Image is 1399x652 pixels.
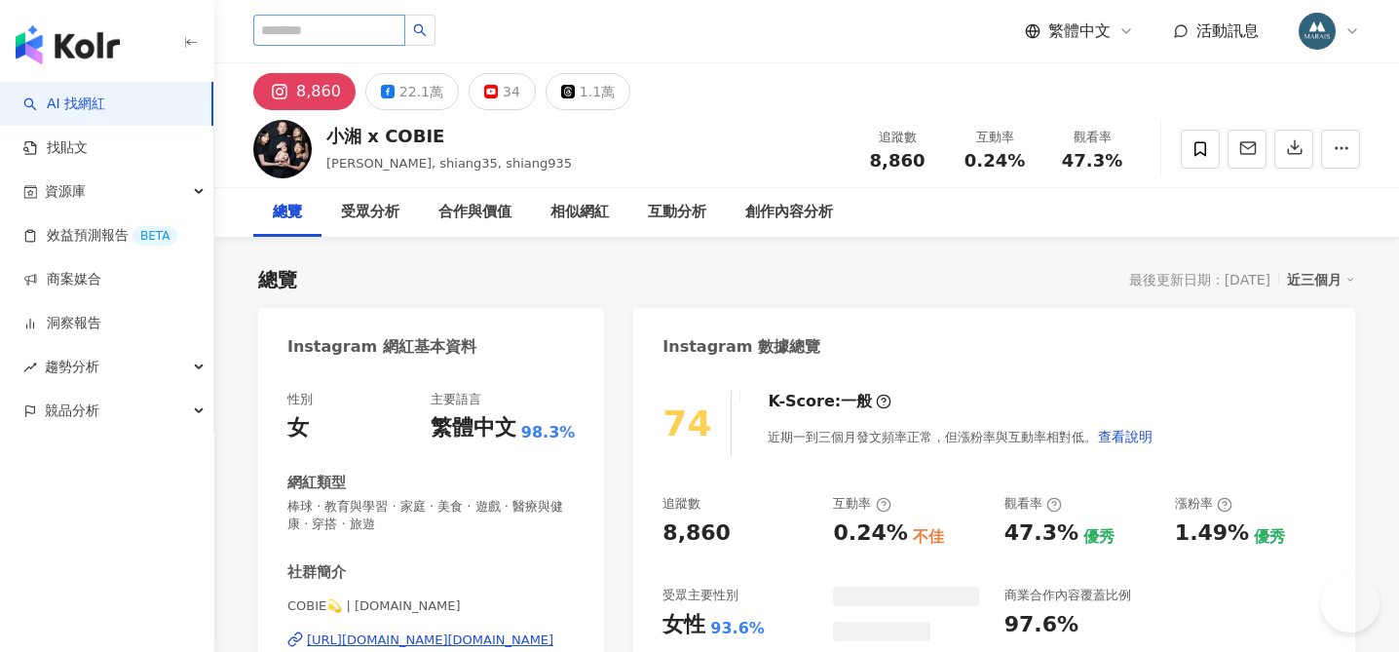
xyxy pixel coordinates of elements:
div: 0.24% [833,518,907,549]
button: 22.1萬 [365,73,459,110]
div: 74 [662,403,711,443]
a: 商案媒合 [23,270,101,289]
div: 追蹤數 [860,128,934,147]
div: [URL][DOMAIN_NAME][DOMAIN_NAME] [307,632,553,649]
div: 相似網紅 [550,201,609,224]
div: 受眾主要性別 [662,587,738,604]
div: 觀看率 [1055,128,1129,147]
div: 女 [287,413,309,443]
div: 優秀 [1083,526,1115,548]
div: 優秀 [1254,526,1285,548]
div: 互動率 [958,128,1032,147]
div: 繁體中文 [431,413,516,443]
div: 47.3% [1004,518,1078,549]
img: logo [16,25,120,64]
span: 繁體中文 [1048,20,1111,42]
div: Instagram 數據總覽 [662,336,820,358]
button: 1.1萬 [546,73,630,110]
div: 97.6% [1004,610,1078,640]
span: 資源庫 [45,170,86,213]
a: 洞察報告 [23,314,101,333]
div: 8,860 [662,518,731,549]
div: 8,860 [296,78,341,105]
a: [URL][DOMAIN_NAME][DOMAIN_NAME] [287,632,575,649]
div: 追蹤數 [662,495,700,513]
span: 棒球 · 教育與學習 · 家庭 · 美食 · 遊戲 · 醫療與健康 · 穿搭 · 旅遊 [287,498,575,533]
span: 47.3% [1062,151,1122,171]
div: K-Score : [768,391,891,412]
a: 效益預測報告BETA [23,226,177,246]
span: 趨勢分析 [45,345,99,389]
div: 1.1萬 [580,78,615,105]
div: 近期一到三個月發文頻率正常，但漲粉率與互動率相對低。 [768,417,1153,456]
div: 93.6% [710,618,765,639]
span: 查看說明 [1098,429,1153,444]
span: rise [23,361,37,374]
span: 活動訊息 [1196,21,1259,40]
div: 互動率 [833,495,890,513]
div: 女性 [662,610,705,640]
span: 8,860 [870,150,926,171]
div: 合作與價值 [438,201,511,224]
div: 近三個月 [1287,267,1355,292]
span: COBIE💫 | [DOMAIN_NAME] [287,597,575,615]
div: 觀看率 [1004,495,1062,513]
div: 主要語言 [431,391,481,408]
button: 查看說明 [1097,417,1153,456]
span: [PERSON_NAME], shiang35, shiang935 [326,156,572,171]
div: 創作內容分析 [745,201,833,224]
div: 社群簡介 [287,562,346,583]
span: 98.3% [521,422,576,443]
div: 性別 [287,391,313,408]
div: 小湘 x COBIE [326,124,572,148]
div: 漲粉率 [1175,495,1232,513]
div: Instagram 網紅基本資料 [287,336,476,358]
span: 競品分析 [45,389,99,433]
div: 商業合作內容覆蓋比例 [1004,587,1131,604]
span: search [413,23,427,37]
img: KOL Avatar [253,120,312,178]
button: 8,860 [253,73,356,110]
div: 受眾分析 [341,201,399,224]
iframe: Help Scout Beacon - Open [1321,574,1380,633]
div: 互動分析 [648,201,706,224]
span: 0.24% [964,151,1025,171]
img: 358735463_652854033541749_1509380869568117342_n.jpg [1299,13,1336,50]
button: 34 [469,73,536,110]
div: 不佳 [913,526,944,548]
div: 網紅類型 [287,473,346,493]
div: 34 [503,78,520,105]
div: 最後更新日期：[DATE] [1129,272,1270,288]
a: 找貼文 [23,138,88,158]
div: 總覽 [273,201,302,224]
div: 總覽 [258,266,297,293]
a: searchAI 找網紅 [23,95,105,114]
div: 22.1萬 [399,78,443,105]
div: 1.49% [1175,518,1249,549]
div: 一般 [841,391,872,412]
